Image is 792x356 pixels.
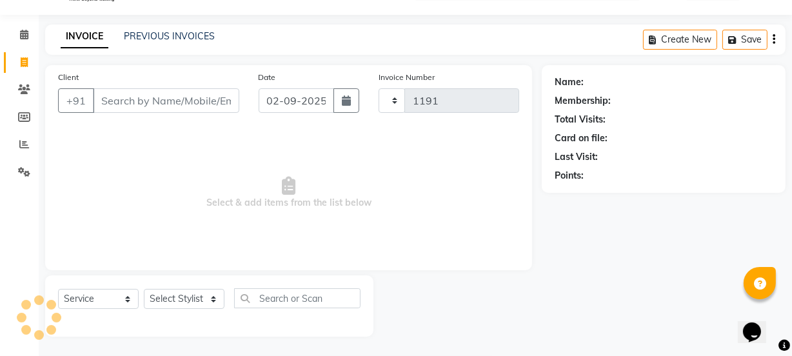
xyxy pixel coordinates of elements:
div: Name: [555,75,584,89]
input: Search or Scan [234,288,361,308]
label: Invoice Number [379,72,435,83]
label: Client [58,72,79,83]
button: Save [722,30,767,50]
label: Date [259,72,276,83]
a: INVOICE [61,25,108,48]
button: Create New [643,30,717,50]
button: +91 [58,88,94,113]
input: Search by Name/Mobile/Email/Code [93,88,239,113]
div: Card on file: [555,132,608,145]
div: Total Visits: [555,113,606,126]
span: Select & add items from the list below [58,128,519,257]
div: Last Visit: [555,150,598,164]
div: Points: [555,169,584,183]
iframe: chat widget [738,304,779,343]
div: Membership: [555,94,611,108]
a: PREVIOUS INVOICES [124,30,215,42]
